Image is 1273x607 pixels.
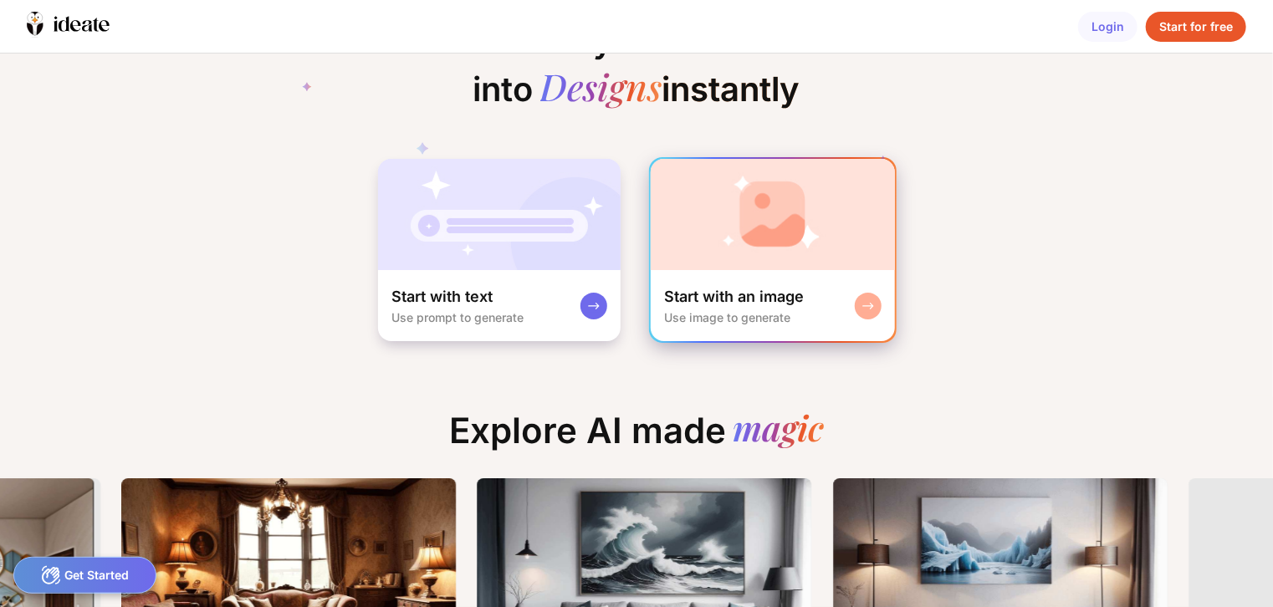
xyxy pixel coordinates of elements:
div: Start with text [391,287,493,307]
div: Use prompt to generate [391,310,524,324]
div: magic [733,410,824,451]
div: Get Started [13,557,156,594]
div: Explore AI made [436,410,837,465]
div: Use image to generate [664,310,790,324]
img: startWithImageCardBg.jpg [651,159,895,270]
div: Start with an image [664,287,804,307]
img: startWithTextCardBg.jpg [378,159,621,270]
div: Login [1078,12,1138,42]
div: Start for free [1146,12,1246,42]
